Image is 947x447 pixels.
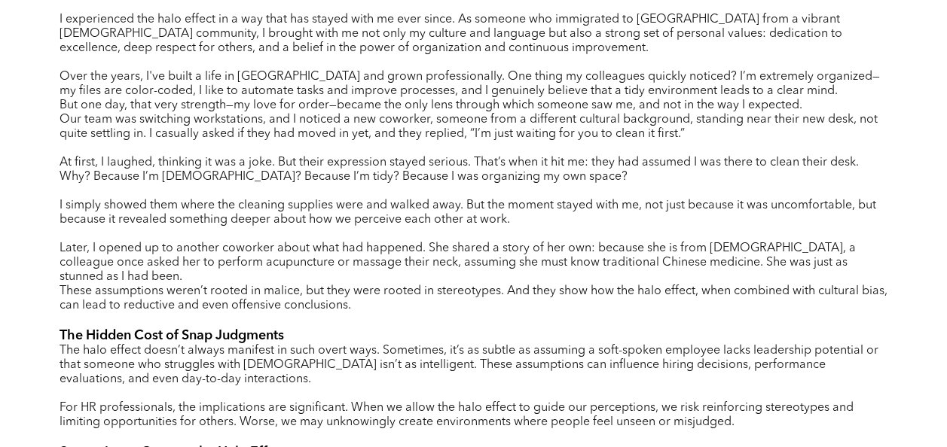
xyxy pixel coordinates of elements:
[60,285,887,312] span: These assumptions weren’t rooted in malice, but they were rooted in stereotypes. And they show ho...
[60,199,876,226] span: I simply showed them where the cleaning supplies were and walked away. But the moment stayed with...
[60,14,842,54] span: I experienced the halo effect in a way that has stayed with me ever since. As someone who immigra...
[60,329,284,342] span: The Hidden Cost of Snap Judgments
[60,71,880,97] span: Over the years, I've built a life in [GEOGRAPHIC_DATA] and grown professionally. One thing my col...
[60,402,854,428] span: For HR professionals, the implications are significant. When we allow the halo effect to guide ou...
[60,242,856,283] span: Later, I opened up to another coworker about what had happened. She shared a story of her own: be...
[60,99,802,111] span: But one day, that very strength—my love for order—became the only lens through which someone saw ...
[60,114,878,140] span: Our team was switching workstations, and I noticed a new coworker, someone from a different cultu...
[60,157,859,183] span: At first, I laughed, thinking it was a joke. But their expression stayed serious. That’s when it ...
[60,345,878,385] span: The halo effect doesn’t always manifest in such overt ways. Sometimes, it’s as subtle as assuming...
